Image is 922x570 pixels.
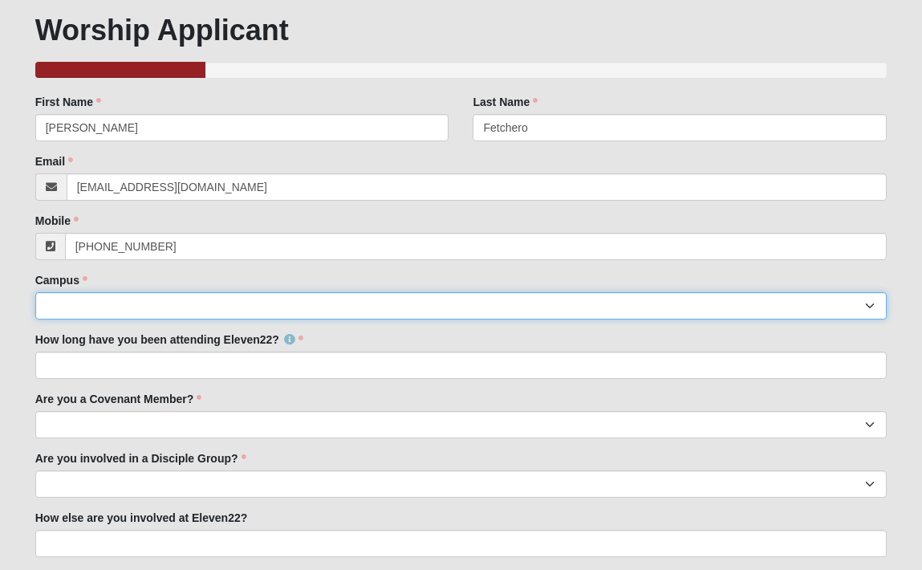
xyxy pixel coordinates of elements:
[35,13,887,47] h1: Worship Applicant
[473,94,538,110] label: Last Name
[35,450,246,466] label: Are you involved in a Disciple Group?
[35,94,101,110] label: First Name
[35,213,79,229] label: Mobile
[35,153,73,169] label: Email
[35,332,303,348] label: How long have you been attending Eleven22?
[35,391,202,407] label: Are you a Covenant Member?
[35,510,248,526] label: How else are you involved at Eleven22?
[35,272,87,288] label: Campus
